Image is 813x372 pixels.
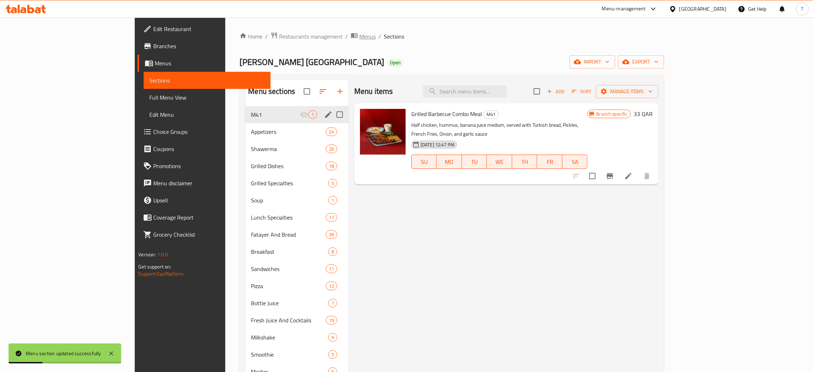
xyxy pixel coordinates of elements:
a: Menus [351,32,376,41]
span: Select all sections [299,84,314,99]
span: M41 [251,110,299,119]
h2: Menu items [354,86,393,97]
span: [PERSON_NAME] [GEOGRAPHIC_DATA] [240,54,384,70]
a: Coupons [138,140,271,157]
div: Fresh Juice And Cocktails19 [245,312,349,329]
div: items [326,127,337,136]
span: Branches [153,42,265,50]
span: 18 [326,163,337,170]
a: Choice Groups [138,123,271,140]
div: Smoothie [251,350,328,359]
a: Edit Menu [144,106,271,123]
a: Full Menu View [144,89,271,106]
button: export [618,55,664,69]
a: Branches [138,37,271,55]
span: Breakfast [251,247,328,256]
span: import [575,57,609,66]
div: Pizza [251,282,325,290]
div: Bottle Juice7 [245,295,349,312]
span: 26 [326,146,337,152]
span: Sandwiches [251,265,325,273]
span: TU [465,157,484,167]
a: Restaurants management [271,32,343,41]
span: Get support on: [138,262,171,271]
div: Pizza12 [245,277,349,295]
div: Lunch Specialties17 [245,209,349,226]
div: items [326,230,337,239]
button: Branch-specific-item [601,167,618,185]
span: 17 [326,214,337,221]
h6: 33 QAR [634,109,653,119]
div: Appetizers24 [245,123,349,140]
span: Coupons [153,145,265,153]
span: Grilled Dishes [251,162,325,170]
span: Add item [544,86,567,97]
img: Grilled Barbecue Combo Meal [360,109,406,155]
span: 19 [326,317,337,324]
span: Promotions [153,162,265,170]
div: M411edit [245,106,349,123]
span: Manage items [602,87,653,96]
a: Upsell [138,192,271,209]
button: FR [537,155,562,169]
div: Menu-management [602,5,646,13]
nav: breadcrumb [240,32,664,41]
span: Milkshake [251,333,328,342]
span: 5 [329,180,337,187]
div: items [326,162,337,170]
span: Fatayer And Bread [251,230,325,239]
div: Grilled Specialties5 [245,175,349,192]
a: Edit menu item [624,172,633,180]
div: Fresh Juice And Cocktails [251,316,325,325]
div: items [326,265,337,273]
span: Version: [138,250,156,259]
span: Bottle Juice [251,299,328,307]
button: SA [562,155,588,169]
a: Sections [144,72,271,89]
span: Grilled Barbecue Combo Meal [411,109,482,119]
span: WE [490,157,509,167]
span: Soup [251,196,328,205]
span: Upsell [153,196,265,205]
div: Shawerma [251,145,325,153]
span: TH [515,157,535,167]
span: 1 [329,197,337,204]
a: Promotions [138,157,271,175]
span: 7 [329,300,337,307]
span: Sort items [567,86,596,97]
div: items [326,316,337,325]
svg: Inactive section [300,110,308,119]
span: 5 [329,351,337,358]
span: FR [540,157,560,167]
button: import [570,55,615,69]
div: Shawerma26 [245,140,349,157]
span: [DATE] 12:47 PM [418,141,457,148]
button: Add [544,86,567,97]
span: 1 [309,111,317,118]
div: Smoothie5 [245,346,349,363]
span: Edit Menu [149,110,265,119]
span: Open [387,60,403,66]
div: Breakfast8 [245,243,349,260]
span: Select to update [585,169,600,184]
span: T [801,5,803,13]
span: Sort [572,87,591,96]
div: items [326,282,337,290]
span: 12 [326,283,337,290]
span: Menu disclaimer [153,179,265,187]
div: items [328,247,337,256]
div: items [326,213,337,222]
span: M41 [484,110,498,119]
div: items [308,110,317,119]
span: Choice Groups [153,127,265,136]
a: Coverage Report [138,209,271,226]
span: Lunch Specialties [251,213,325,222]
div: items [328,179,337,187]
div: Sandwiches11 [245,260,349,277]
